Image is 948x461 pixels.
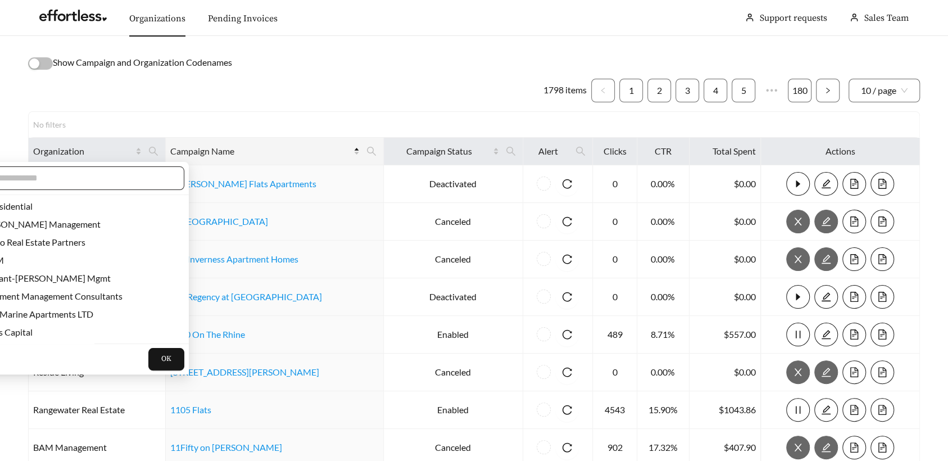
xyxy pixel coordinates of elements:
a: file-text [842,404,866,415]
span: reload [555,254,579,264]
td: 0.00% [637,241,690,278]
a: file-text [870,216,894,227]
button: edit [814,436,838,459]
span: file-text [843,216,865,227]
span: edit [815,405,837,415]
div: Show Campaign and Organization Codenames [28,56,920,70]
button: pause [786,398,810,422]
button: file-text [870,360,894,384]
button: left [591,79,615,102]
td: 0.00% [637,165,690,203]
button: file-text [842,360,866,384]
button: file-text [870,398,894,422]
a: edit [814,329,838,340]
span: reload [555,179,579,189]
a: file-text [870,404,894,415]
a: file-text [842,178,866,189]
div: No filters [33,119,78,130]
a: 5 [732,79,755,102]
a: 1105 Flats [170,404,211,415]
button: file-text [842,210,866,233]
button: OK [148,348,184,370]
button: edit [814,360,838,384]
span: reload [555,442,579,453]
a: 11Fifty on [PERSON_NAME] [170,442,282,453]
button: file-text [842,172,866,196]
span: Campaign Name [170,144,351,158]
li: 2 [647,79,671,102]
span: Alert [528,144,569,158]
span: search [366,146,377,156]
li: 1 [619,79,643,102]
span: reload [555,405,579,415]
td: 0.00% [637,203,690,241]
td: $0.00 [690,278,761,316]
a: file-text [870,291,894,302]
button: edit [814,172,838,196]
span: file-text [843,329,865,340]
button: file-text [870,210,894,233]
li: 180 [788,79,811,102]
td: Canceled [384,241,523,278]
div: Page Size [849,79,920,102]
a: Pending Invoices [208,13,278,24]
button: edit [814,210,838,233]
th: Clicks [593,138,637,165]
a: 3 [676,79,698,102]
a: file-text [842,291,866,302]
td: Enabled [384,316,523,354]
span: file-text [871,329,893,340]
span: OK [161,354,171,365]
span: search [575,146,586,156]
td: Enabled [384,391,523,429]
a: 1 [PERSON_NAME] Flats Apartments [170,178,316,189]
a: file-text [870,367,894,377]
span: search [144,142,163,160]
td: 0.00% [637,354,690,391]
span: file-text [843,254,865,264]
button: reload [555,323,579,346]
td: Deactivated [384,165,523,203]
span: file-text [843,292,865,302]
span: ••• [760,79,783,102]
span: reload [555,367,579,377]
a: 1 [620,79,642,102]
button: edit [814,285,838,309]
button: edit [814,323,838,346]
span: right [824,87,831,94]
button: file-text [842,285,866,309]
a: file-text [842,442,866,453]
th: CTR [637,138,690,165]
button: caret-right [786,285,810,309]
button: file-text [842,398,866,422]
a: file-text [870,442,894,453]
span: file-text [871,254,893,264]
td: 8.71% [637,316,690,354]
td: 0 [593,241,637,278]
td: $0.00 [690,241,761,278]
a: file-text [842,367,866,377]
a: 1 [GEOGRAPHIC_DATA] [170,216,268,227]
th: Actions [761,138,920,165]
button: file-text [842,323,866,346]
a: file-text [842,216,866,227]
li: 4 [704,79,727,102]
td: 0 [593,165,637,203]
span: search [506,146,516,156]
button: edit [814,398,838,422]
span: file-text [871,405,893,415]
span: reload [555,292,579,302]
button: caret-right [786,172,810,196]
button: reload [555,285,579,309]
td: Deactivated [384,278,523,316]
a: 180 [788,79,811,102]
td: $1043.86 [690,391,761,429]
span: file-text [843,442,865,453]
button: file-text [870,285,894,309]
span: pause [787,329,809,340]
li: Next Page [816,79,840,102]
a: 4 [704,79,727,102]
li: Previous Page [591,79,615,102]
td: $0.00 [690,165,761,203]
span: left [600,87,606,94]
